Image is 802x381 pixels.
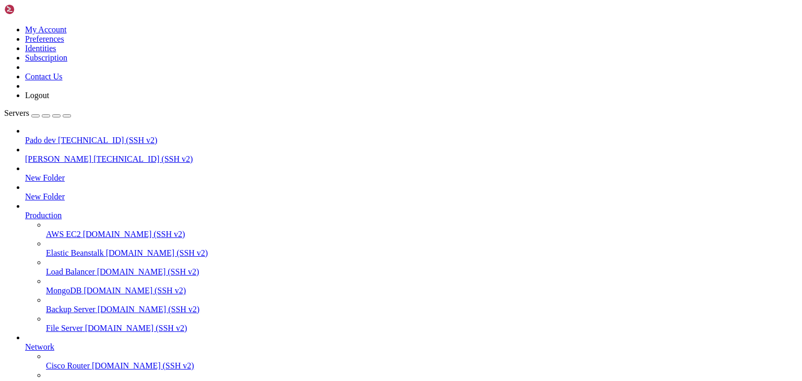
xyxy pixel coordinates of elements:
span: Elastic Beanstalk [46,248,104,257]
a: Production [25,211,798,220]
span: [DOMAIN_NAME] (SSH v2) [98,305,200,314]
a: Contact Us [25,72,63,81]
a: Subscription [25,53,67,62]
li: Pado dev [TECHNICAL_ID] (SSH v2) [25,126,798,145]
li: MongoDB [DOMAIN_NAME] (SSH v2) [46,277,798,295]
a: Elastic Beanstalk [DOMAIN_NAME] (SSH v2) [46,248,798,258]
span: Backup Server [46,305,96,314]
span: [TECHNICAL_ID] (SSH v2) [93,154,193,163]
span: Production [25,211,62,220]
span: Network [25,342,54,351]
a: Network [25,342,798,352]
a: Pado dev [TECHNICAL_ID] (SSH v2) [25,136,798,145]
li: [PERSON_NAME] [TECHNICAL_ID] (SSH v2) [25,145,798,164]
span: Load Balancer [46,267,95,276]
li: Production [25,201,798,333]
a: Backup Server [DOMAIN_NAME] (SSH v2) [46,305,798,314]
a: AWS EC2 [DOMAIN_NAME] (SSH v2) [46,230,798,239]
span: Pado dev [25,136,56,145]
span: [DOMAIN_NAME] (SSH v2) [106,248,208,257]
a: New Folder [25,192,798,201]
span: [PERSON_NAME] [25,154,91,163]
a: Preferences [25,34,64,43]
a: [PERSON_NAME] [TECHNICAL_ID] (SSH v2) [25,154,798,164]
a: Cisco Router [DOMAIN_NAME] (SSH v2) [46,361,798,371]
span: New Folder [25,173,65,182]
img: Shellngn [4,4,64,15]
a: MongoDB [DOMAIN_NAME] (SSH v2) [46,286,798,295]
span: [DOMAIN_NAME] (SSH v2) [84,286,186,295]
a: Identities [25,44,56,53]
a: File Server [DOMAIN_NAME] (SSH v2) [46,324,798,333]
span: [DOMAIN_NAME] (SSH v2) [97,267,199,276]
span: File Server [46,324,83,332]
li: Cisco Router [DOMAIN_NAME] (SSH v2) [46,352,798,371]
span: [DOMAIN_NAME] (SSH v2) [85,324,187,332]
li: Load Balancer [DOMAIN_NAME] (SSH v2) [46,258,798,277]
span: New Folder [25,192,65,201]
a: Load Balancer [DOMAIN_NAME] (SSH v2) [46,267,798,277]
span: MongoDB [46,286,81,295]
span: [DOMAIN_NAME] (SSH v2) [83,230,185,239]
li: File Server [DOMAIN_NAME] (SSH v2) [46,314,798,333]
span: [DOMAIN_NAME] (SSH v2) [92,361,194,370]
span: AWS EC2 [46,230,81,239]
li: Elastic Beanstalk [DOMAIN_NAME] (SSH v2) [46,239,798,258]
span: Servers [4,109,29,117]
a: New Folder [25,173,798,183]
a: My Account [25,25,67,34]
span: [TECHNICAL_ID] (SSH v2) [58,136,157,145]
li: AWS EC2 [DOMAIN_NAME] (SSH v2) [46,220,798,239]
li: New Folder [25,183,798,201]
li: New Folder [25,164,798,183]
a: Logout [25,91,49,100]
a: Servers [4,109,71,117]
li: Backup Server [DOMAIN_NAME] (SSH v2) [46,295,798,314]
span: Cisco Router [46,361,90,370]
